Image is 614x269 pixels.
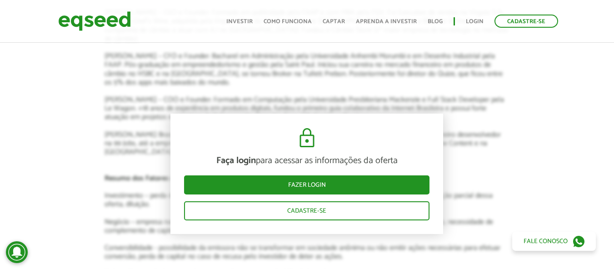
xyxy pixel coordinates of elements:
[184,175,429,194] a: Fazer login
[226,19,253,25] a: Investir
[323,19,345,25] a: Captar
[264,19,312,25] a: Como funciona
[58,9,131,33] img: EqSeed
[216,153,256,168] strong: Faça login
[512,232,596,251] a: Fale conosco
[296,127,318,149] img: cadeado.svg
[184,155,429,166] p: para acessar as informações da oferta
[184,201,429,220] a: Cadastre-se
[466,19,484,25] a: Login
[494,15,558,28] a: Cadastre-se
[428,19,443,25] a: Blog
[356,19,417,25] a: Aprenda a investir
